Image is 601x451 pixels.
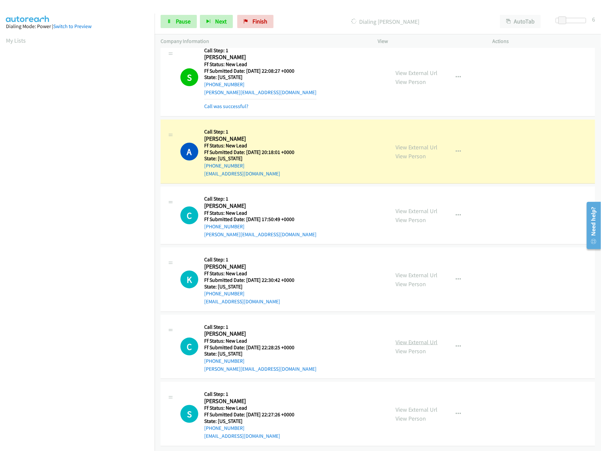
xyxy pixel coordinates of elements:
[282,17,488,26] p: Dialing [PERSON_NAME]
[396,152,426,160] a: View Person
[204,330,317,338] h2: [PERSON_NAME]
[204,163,244,169] a: [PHONE_NUMBER]
[204,129,303,135] h5: Call Step: 1
[592,15,595,24] div: 6
[204,231,317,238] a: [PERSON_NAME][EMAIL_ADDRESS][DOMAIN_NAME]
[378,37,481,45] p: View
[180,271,198,288] div: The call is yet to be attempted
[204,142,303,149] h5: Ff Status: New Lead
[204,149,303,156] h5: Ff Submitted Date: [DATE] 20:18:01 +0000
[180,405,198,423] h1: S
[396,207,438,215] a: View External Url
[161,37,366,45] p: Company Information
[204,277,294,283] h5: Ff Submitted Date: [DATE] 22:30:42 +0000
[180,143,198,161] h1: A
[204,433,280,439] a: [EMAIL_ADDRESS][DOMAIN_NAME]
[204,366,317,372] a: [PERSON_NAME][EMAIL_ADDRESS][DOMAIN_NAME]
[396,338,438,346] a: View External Url
[204,263,294,271] h2: [PERSON_NAME]
[200,15,233,28] button: Next
[204,196,317,202] h5: Call Step: 1
[396,271,438,279] a: View External Url
[500,15,541,28] button: AutoTab
[180,207,198,224] h1: C
[204,298,280,305] a: [EMAIL_ADDRESS][DOMAIN_NAME]
[204,155,303,162] h5: State: [US_STATE]
[396,347,426,355] a: View Person
[204,216,317,223] h5: Ff Submitted Date: [DATE] 17:50:49 +0000
[204,425,244,431] a: [PHONE_NUMBER]
[396,280,426,288] a: View Person
[204,89,317,95] a: [PERSON_NAME][EMAIL_ADDRESS][DOMAIN_NAME]
[204,202,303,210] h2: [PERSON_NAME]
[396,78,426,86] a: View Person
[492,37,595,45] p: Actions
[6,37,26,44] a: My Lists
[204,351,317,357] h5: State: [US_STATE]
[204,324,317,330] h5: Call Step: 1
[396,216,426,224] a: View Person
[204,358,244,364] a: [PHONE_NUMBER]
[204,397,294,405] h2: [PERSON_NAME]
[180,338,198,356] div: The call is yet to be attempted
[204,54,303,61] h2: [PERSON_NAME]
[180,207,198,224] div: The call is yet to be attempted
[204,103,248,109] a: Call was successful?
[204,223,244,230] a: [PHONE_NUMBER]
[161,15,197,28] a: Pause
[396,415,426,422] a: View Person
[204,256,294,263] h5: Call Step: 1
[180,338,198,356] h1: C
[6,51,155,365] iframe: Dialpad
[237,15,274,28] a: Finish
[204,210,317,216] h5: Ff Status: New Lead
[204,411,294,418] h5: Ff Submitted Date: [DATE] 22:27:26 +0000
[396,143,438,151] a: View External Url
[204,74,317,81] h5: State: [US_STATE]
[176,18,191,25] span: Pause
[204,344,317,351] h5: Ff Submitted Date: [DATE] 22:28:25 +0000
[6,22,149,30] div: Dialing Mode: Power |
[204,418,294,425] h5: State: [US_STATE]
[215,18,227,25] span: Next
[180,405,198,423] div: The call is yet to be attempted
[204,283,294,290] h5: State: [US_STATE]
[204,68,317,74] h5: Ff Submitted Date: [DATE] 22:08:27 +0000
[582,199,601,252] iframe: Resource Center
[396,69,438,77] a: View External Url
[204,290,244,297] a: [PHONE_NUMBER]
[53,23,92,29] a: Switch to Preview
[204,135,303,143] h2: [PERSON_NAME]
[204,405,294,411] h5: Ff Status: New Lead
[204,391,294,397] h5: Call Step: 1
[204,47,317,54] h5: Call Step: 1
[180,68,198,86] h1: S
[180,271,198,288] h1: K
[204,61,317,68] h5: Ff Status: New Lead
[204,270,294,277] h5: Ff Status: New Lead
[252,18,267,25] span: Finish
[204,81,244,88] a: [PHONE_NUMBER]
[204,338,317,344] h5: Ff Status: New Lead
[396,406,438,413] a: View External Url
[204,170,280,177] a: [EMAIL_ADDRESS][DOMAIN_NAME]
